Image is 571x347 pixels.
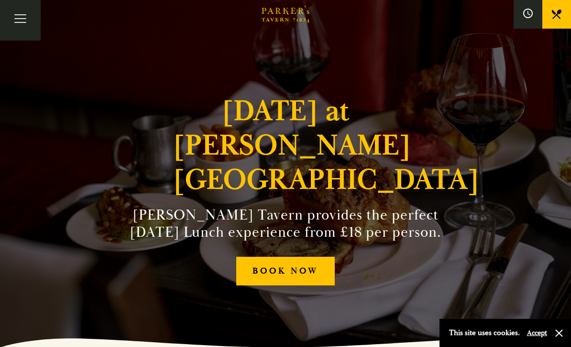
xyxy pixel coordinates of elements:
[554,328,564,338] button: Close and accept
[527,328,547,337] button: Accept
[106,207,465,242] h2: [PERSON_NAME] Tavern provides the perfect [DATE] Lunch experience from £18 per person.
[236,257,335,286] a: BOOK NOW
[449,326,520,340] p: This site uses cookies.
[173,95,398,197] h1: [DATE] at [PERSON_NAME][GEOGRAPHIC_DATA]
